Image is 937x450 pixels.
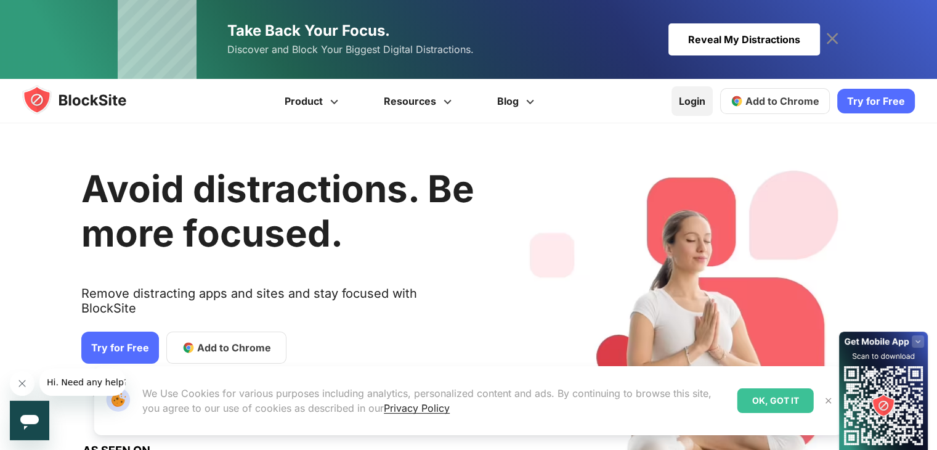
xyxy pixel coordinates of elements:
p: We Use Cookies for various purposes including analytics, personalized content and ads. By continu... [142,386,728,415]
div: Reveal My Distractions [668,23,820,55]
iframe: Close message [10,371,34,396]
a: Resources [363,79,476,123]
a: Blog [476,79,559,123]
span: Add to Chrome [745,95,819,107]
a: Try for Free [837,89,915,113]
iframe: Button to launch messaging window [10,401,49,440]
a: Try for Free [81,332,159,364]
text: Remove distracting apps and sites and stay focused with BlockSite [81,286,474,325]
a: Add to Chrome [720,88,830,114]
h1: Avoid distractions. Be more focused. [81,166,474,255]
a: Product [264,79,363,123]
img: blocksite-icon.5d769676.svg [22,85,150,115]
button: Close [821,393,837,409]
img: Close [824,396,834,406]
iframe: Message from company [39,369,126,396]
span: Discover and Block Your Biggest Digital Distractions. [227,41,474,59]
a: Add to Chrome [166,332,286,364]
span: Hi. Need any help? [7,9,89,18]
span: Add to Chrome [197,340,271,355]
div: OK, GOT IT [737,388,814,413]
span: Take Back Your Focus. [227,22,390,39]
img: chrome-icon.svg [731,95,743,107]
a: Privacy Policy [384,402,450,414]
a: Login [671,86,713,116]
